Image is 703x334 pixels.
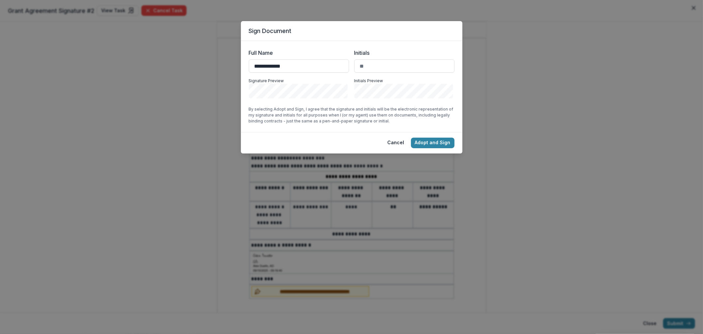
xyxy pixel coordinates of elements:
button: Adopt and Sign [411,138,454,148]
p: Initials Preview [354,78,454,84]
button: Cancel [384,138,408,148]
label: Full Name [249,49,345,57]
p: Signature Preview [249,78,349,84]
header: Sign Document [241,21,462,41]
p: By selecting Adopt and Sign, I agree that the signature and initials will be the electronic repre... [249,106,454,124]
label: Initials [354,49,451,57]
